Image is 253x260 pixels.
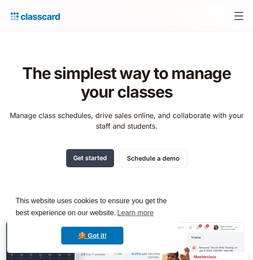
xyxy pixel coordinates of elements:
a: Get started [66,149,114,167]
div: cookieconsent [7,187,178,253]
a: learn more about cookies [116,206,155,220]
a: home [7,10,60,22]
div: menu [228,5,246,27]
span: This website uses cookies to ensure you get the best experience on our website. [16,196,169,220]
p: Manage class schedules, drive sales online, and collaborate with your staff and students. [9,110,244,131]
a: dismiss cookie message [61,227,123,244]
h1: The simplest way to manage your classes [9,64,244,101]
a: Schedule a demo [119,149,187,167]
